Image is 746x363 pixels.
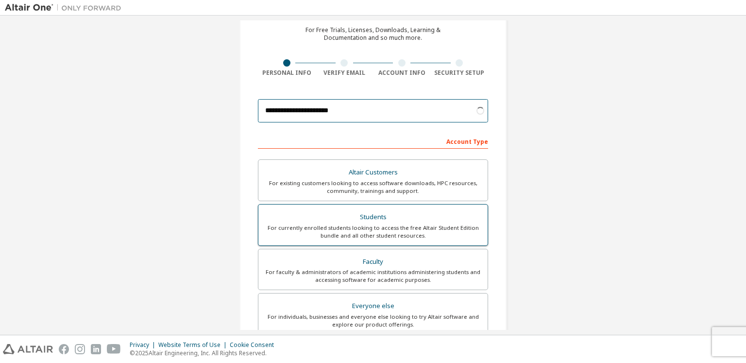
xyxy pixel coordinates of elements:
[264,179,482,195] div: For existing customers looking to access software downloads, HPC resources, community, trainings ...
[264,255,482,269] div: Faculty
[431,69,489,77] div: Security Setup
[264,166,482,179] div: Altair Customers
[130,349,280,357] p: © 2025 Altair Engineering, Inc. All Rights Reserved.
[5,3,126,13] img: Altair One
[264,313,482,328] div: For individuals, businesses and everyone else looking to try Altair software and explore our prod...
[264,224,482,240] div: For currently enrolled students looking to access the free Altair Student Edition bundle and all ...
[316,69,373,77] div: Verify Email
[107,344,121,354] img: youtube.svg
[230,341,280,349] div: Cookie Consent
[59,344,69,354] img: facebook.svg
[258,69,316,77] div: Personal Info
[158,341,230,349] div: Website Terms of Use
[305,26,441,42] div: For Free Trials, Licenses, Downloads, Learning & Documentation and so much more.
[264,210,482,224] div: Students
[264,299,482,313] div: Everyone else
[91,344,101,354] img: linkedin.svg
[75,344,85,354] img: instagram.svg
[264,268,482,284] div: For faculty & administrators of academic institutions administering students and accessing softwa...
[295,9,452,20] div: Create an Altair One Account
[3,344,53,354] img: altair_logo.svg
[258,133,488,149] div: Account Type
[130,341,158,349] div: Privacy
[373,69,431,77] div: Account Info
